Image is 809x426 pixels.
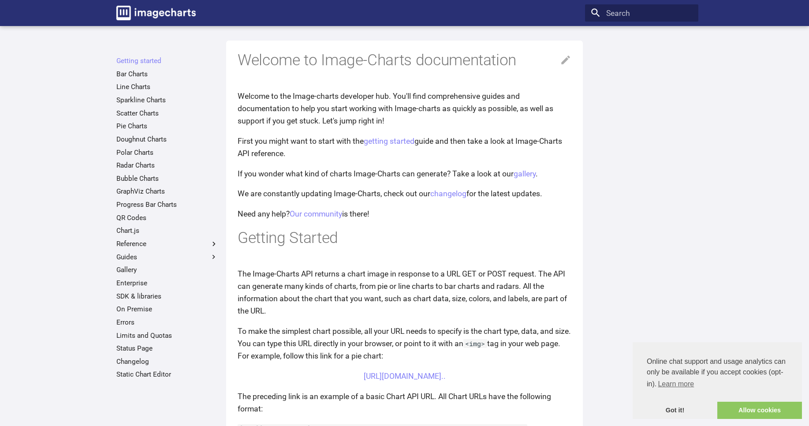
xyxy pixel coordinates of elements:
[656,377,695,391] a: learn more about cookies
[116,187,218,196] a: GraphViz Charts
[116,56,218,65] a: Getting started
[238,50,571,71] h1: Welcome to Image-Charts documentation
[116,318,218,327] a: Errors
[116,265,218,274] a: Gallery
[116,135,218,144] a: Doughnut Charts
[238,90,571,127] p: Welcome to the Image-charts developer hub. You'll find comprehensive guides and documentation to ...
[116,344,218,353] a: Status Page
[116,226,218,235] a: Chart.js
[364,372,446,381] a: [URL][DOMAIN_NAME]..
[116,109,218,118] a: Scatter Charts
[430,189,466,198] a: changelog
[238,168,571,180] p: If you wonder what kind of charts Image-Charts can generate? Take a look at our .
[116,161,218,170] a: Radar Charts
[116,6,196,20] img: logo
[647,356,788,391] span: Online chat support and usage analytics can only be available if you accept cookies (opt-in).
[633,342,802,419] div: cookieconsent
[112,2,200,24] a: Image-Charts documentation
[116,148,218,157] a: Polar Charts
[633,402,717,419] a: dismiss cookie message
[116,305,218,314] a: On Premise
[116,122,218,131] a: Pie Charts
[116,292,218,301] a: SDK & libraries
[290,209,342,218] a: Our community
[463,339,487,348] code: <img>
[116,70,218,78] a: Bar Charts
[238,228,571,248] h1: Getting Started
[116,82,218,91] a: Line Charts
[238,135,571,160] p: First you might want to start with the guide and then take a look at Image-Charts API reference.
[116,279,218,288] a: Enterprise
[238,208,571,220] p: Need any help? is there!
[116,213,218,222] a: QR Codes
[116,357,218,366] a: Changelog
[238,187,571,200] p: We are constantly updating Image-Charts, check out our for the latest updates.
[364,137,414,146] a: getting started
[116,239,218,248] label: Reference
[116,331,218,340] a: Limits and Quotas
[116,370,218,379] a: Static Chart Editor
[238,390,571,415] p: The preceding link is an example of a basic Chart API URL. All Chart URLs have the following format:
[238,268,571,318] p: The Image-Charts API returns a chart image in response to a URL GET or POST request. The API can ...
[585,4,698,22] input: Search
[116,200,218,209] a: Progress Bar Charts
[116,96,218,105] a: Sparkline Charts
[116,174,218,183] a: Bubble Charts
[238,325,571,362] p: To make the simplest chart possible, all your URL needs to specify is the chart type, data, and s...
[514,169,536,178] a: gallery
[717,402,802,419] a: allow cookies
[116,253,218,262] label: Guides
